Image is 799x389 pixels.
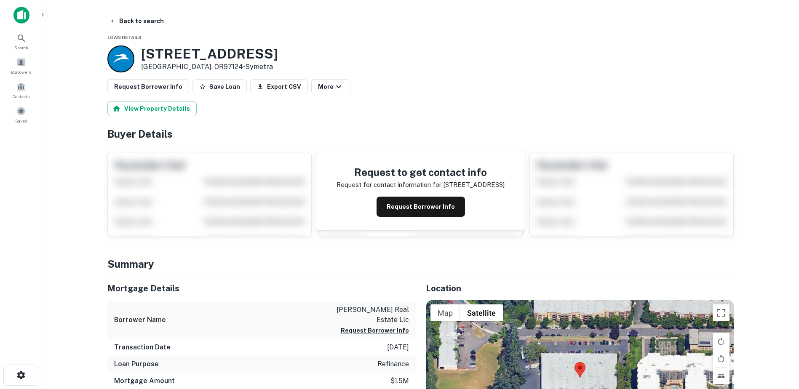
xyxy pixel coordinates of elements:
[141,46,278,62] h3: [STREET_ADDRESS]
[107,256,734,272] h4: Summary
[426,282,734,295] h5: Location
[377,359,409,369] p: refinance
[713,350,730,367] button: Rotate map counterclockwise
[107,126,734,141] h4: Buyer Details
[377,197,465,217] button: Request Borrower Info
[107,282,416,295] h5: Mortgage Details
[14,44,28,51] span: Search
[13,93,29,100] span: Contacts
[13,7,29,24] img: capitalize-icon.png
[107,79,189,94] button: Request Borrower Info
[430,304,460,321] button: Show street map
[245,63,273,71] a: Symetra
[713,333,730,350] button: Rotate map clockwise
[3,30,40,53] a: Search
[11,69,31,75] span: Borrowers
[390,376,409,386] p: $1.5m
[713,368,730,384] button: Tilt map
[333,305,409,325] p: [PERSON_NAME] real estate llc
[3,79,40,101] a: Contacts
[141,62,278,72] p: [GEOGRAPHIC_DATA], OR97124 •
[192,79,247,94] button: Save Loan
[106,13,167,29] button: Back to search
[114,342,171,352] h6: Transaction Date
[757,322,799,362] iframe: Chat Widget
[337,165,505,180] h4: Request to get contact info
[3,54,40,77] a: Borrowers
[250,79,308,94] button: Export CSV
[713,304,730,321] button: Toggle fullscreen view
[341,325,409,336] button: Request Borrower Info
[337,180,441,190] p: Request for contact information for
[311,79,350,94] button: More
[114,376,175,386] h6: Mortgage Amount
[107,35,142,40] span: Loan Details
[114,359,159,369] h6: Loan Purpose
[460,304,503,321] button: Show satellite imagery
[114,315,166,325] h6: Borrower Name
[3,103,40,126] a: Saved
[107,101,197,116] button: View Property Details
[387,342,409,352] p: [DATE]
[443,180,505,190] p: [STREET_ADDRESS]
[15,117,27,124] span: Saved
